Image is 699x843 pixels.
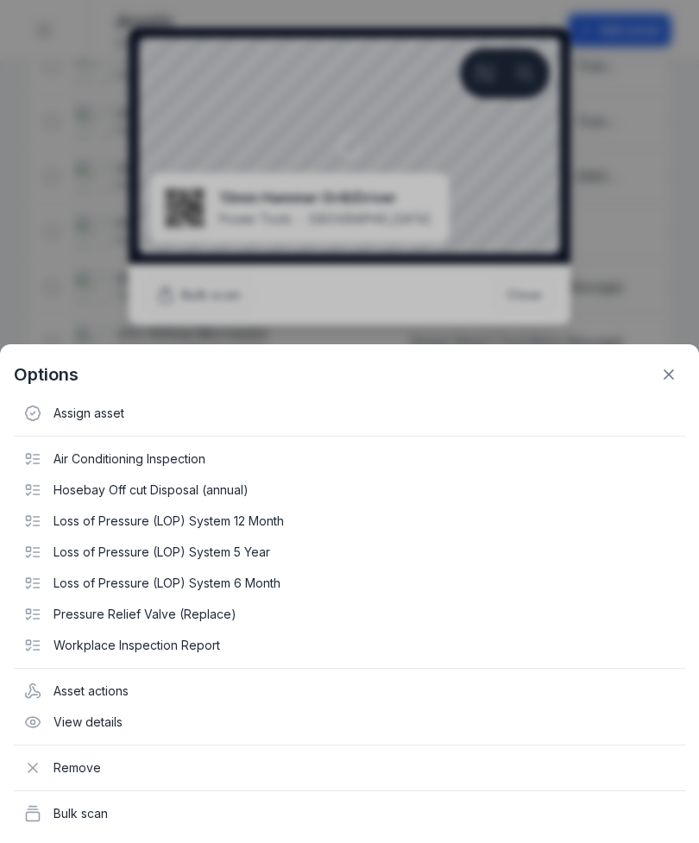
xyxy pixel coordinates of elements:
div: Loss of Pressure (LOP) System 12 Month [14,506,685,537]
div: View details [14,707,685,738]
div: Assign asset [14,398,685,429]
div: Pressure Relief Valve (Replace) [14,599,685,630]
div: Air Conditioning Inspection [14,444,685,475]
strong: Options [14,362,79,387]
div: Remove [14,752,685,783]
div: Asset actions [14,676,685,707]
div: Workplace Inspection Report [14,630,685,661]
div: Loss of Pressure (LOP) System 6 Month [14,568,685,599]
div: Hosebay Off cut Disposal (annual) [14,475,685,506]
div: Bulk scan [14,798,685,829]
div: Loss of Pressure (LOP) System 5 Year [14,537,685,568]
